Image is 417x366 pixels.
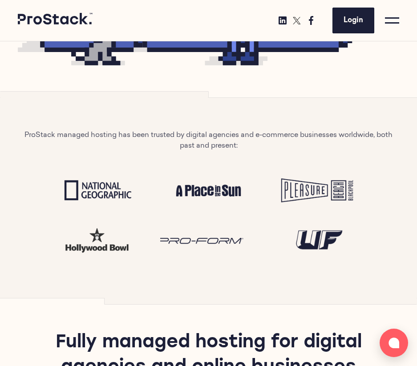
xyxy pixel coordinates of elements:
img: test-hw.png [50,224,146,257]
img: Proform Logo [160,223,256,259]
button: Open chat window [380,329,408,357]
a: Prostack logo [18,13,93,28]
img: National Geographic Logo [50,173,146,209]
img: A place in the sun Logo [160,173,256,209]
p: ProStack managed hosting has been trusted by digital agencies and e-commerce businesses worldwide... [18,130,399,151]
img: Pleasure Beach Logo [271,173,367,209]
span: Login [344,17,363,24]
img: UF Logo [271,223,367,259]
a: Login [332,8,374,33]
